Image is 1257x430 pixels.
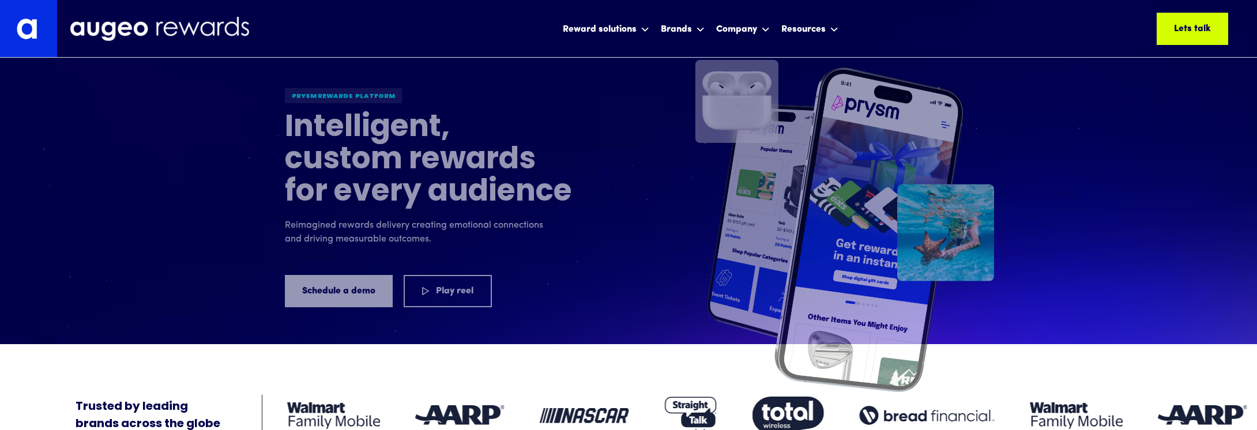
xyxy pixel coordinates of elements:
div: Reward solutions [560,13,652,44]
img: Client logo: Walmart Family Mobile [287,402,380,429]
a: Lets talk [1157,13,1228,45]
div: Reward solutions [563,22,637,36]
a: Play reel [404,275,492,307]
div: Prysm Rewards platform [285,88,402,103]
h1: Intelligent, custom rewards for every audience [285,112,573,209]
div: Resources [781,22,826,36]
div: Resources [778,13,841,44]
div: Brands [658,13,707,44]
div: Company [716,22,757,36]
img: Client logo: Walmart Family Mobile [1030,402,1123,429]
div: Company [713,13,773,44]
p: Reimagined rewards delivery creating emotional connections and driving measurable outcomes. [285,218,550,246]
div: Brands [661,22,692,36]
a: Schedule a demo [285,275,393,307]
